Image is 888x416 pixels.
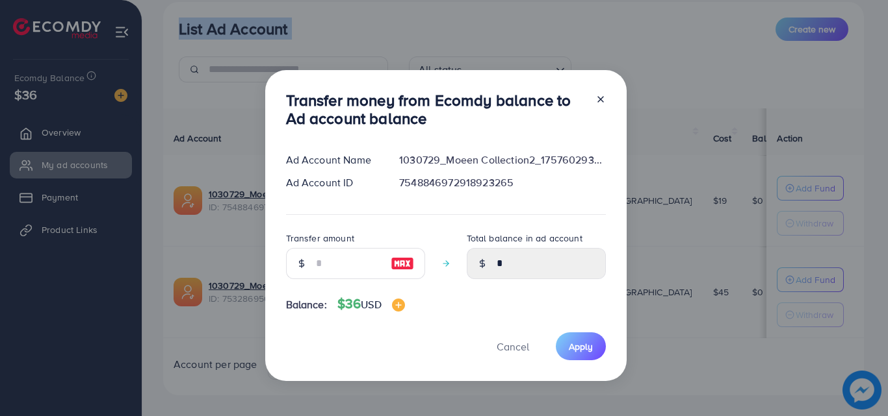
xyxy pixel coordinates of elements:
div: 7548846972918923265 [389,175,616,190]
span: Balance: [286,297,327,312]
span: USD [361,297,381,312]
div: 1030729_Moeen Collection2_1757602930420 [389,153,616,167]
label: Total balance in ad account [467,232,582,245]
div: Ad Account ID [276,175,389,190]
span: Apply [569,340,593,353]
button: Apply [556,332,606,360]
img: image [392,299,405,312]
div: Ad Account Name [276,153,389,167]
span: Cancel [497,339,529,354]
img: image [391,256,414,271]
label: Transfer amount [286,232,354,245]
button: Cancel [480,332,545,360]
h4: $36 [337,296,405,312]
h3: Transfer money from Ecomdy balance to Ad account balance [286,91,585,128]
